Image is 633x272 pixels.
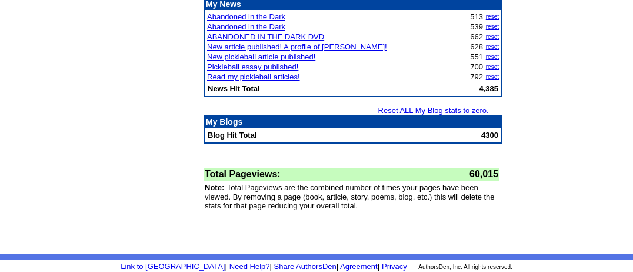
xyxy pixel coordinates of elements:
p: My Blogs [206,117,500,127]
font: 792 [470,72,483,81]
a: reset [486,74,499,80]
font: 551 [470,52,483,61]
a: Pickleball essay published! [207,62,298,71]
font: Note: [205,183,224,192]
a: reset [486,34,499,40]
font: 700 [470,62,483,71]
a: Privacy [382,262,407,271]
a: New pickleball article published! [207,52,315,61]
font: | [337,262,338,271]
font: Total Pageviews are the combined number of times your pages have been viewed. By removing a page ... [205,183,495,210]
font: | [338,262,379,271]
a: reset [486,64,499,70]
a: Reset ALL My Blog stats to zero. [378,106,489,115]
a: reset [486,54,499,60]
font: AuthorsDen, Inc. All rights reserved. [418,264,512,270]
b: Blog Hit Total [208,131,257,140]
a: Need Help? [229,262,270,271]
font: 60,015 [469,169,498,179]
font: 539 [470,22,483,31]
a: Share AuthorsDen [274,262,337,271]
font: | [269,262,271,271]
font: 628 [470,42,483,51]
a: Read my pickleball articles! [207,72,300,81]
font: 662 [470,32,483,41]
a: Link to [GEOGRAPHIC_DATA] [121,262,225,271]
a: reset [486,24,499,30]
font: 513 [470,12,483,21]
a: reset [486,44,499,50]
font: Total Pageviews: [205,169,281,179]
a: ABANDONED IN THE DARK DVD [207,32,324,41]
b: 4300 [481,131,498,140]
a: Abandoned in the Dark [207,12,285,21]
font: | [225,262,226,271]
a: Agreement [340,262,378,271]
b: 4,385 [479,84,498,93]
a: Abandoned in the Dark [207,22,285,31]
a: New article published! A profile of [PERSON_NAME]! [207,42,387,51]
a: reset [486,14,499,20]
b: News Hit Total [208,84,260,93]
